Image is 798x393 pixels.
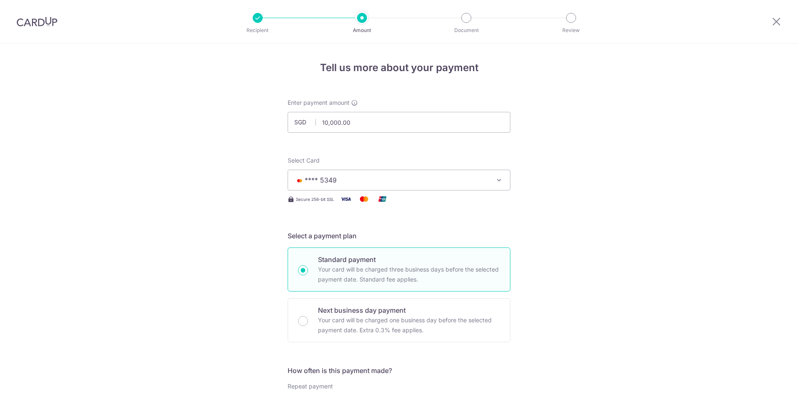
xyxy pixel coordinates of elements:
img: Union Pay [374,194,391,204]
img: MASTERCARD [295,178,305,183]
p: Your card will be charged three business days before the selected payment date. Standard fee appl... [318,264,500,284]
label: Repeat payment [288,382,333,391]
span: translation missing: en.payables.payment_networks.credit_card.summary.labels.select_card [288,157,320,164]
h5: How often is this payment made? [288,366,510,376]
img: CardUp [17,17,57,27]
p: Document [436,26,497,35]
h5: Select a payment plan [288,231,510,241]
p: Review [540,26,602,35]
p: Recipient [227,26,288,35]
p: Standard payment [318,255,500,264]
p: Your card will be charged one business day before the selected payment date. Extra 0.3% fee applies. [318,315,500,335]
p: Next business day payment [318,305,500,315]
input: 0.00 [288,112,510,133]
span: Secure 256-bit SSL [296,196,334,203]
span: Enter payment amount [288,99,350,107]
p: Amount [331,26,393,35]
h4: Tell us more about your payment [288,60,510,75]
img: Mastercard [356,194,372,204]
img: Visa [337,194,354,204]
span: SGD [294,118,316,126]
